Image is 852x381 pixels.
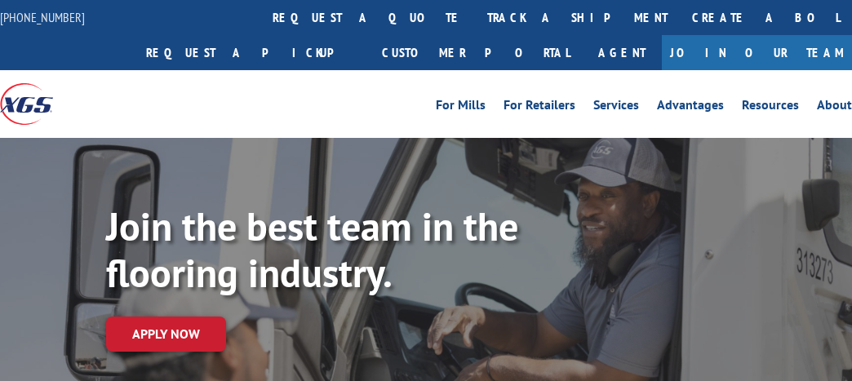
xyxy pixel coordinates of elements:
[657,99,724,117] a: Advantages
[370,35,582,70] a: Customer Portal
[106,317,226,352] a: Apply now
[582,35,662,70] a: Agent
[593,99,639,117] a: Services
[436,99,486,117] a: For Mills
[817,99,852,117] a: About
[742,99,799,117] a: Resources
[106,201,518,299] strong: Join the best team in the flooring industry.
[662,35,852,70] a: Join Our Team
[134,35,370,70] a: Request a pickup
[504,99,575,117] a: For Retailers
